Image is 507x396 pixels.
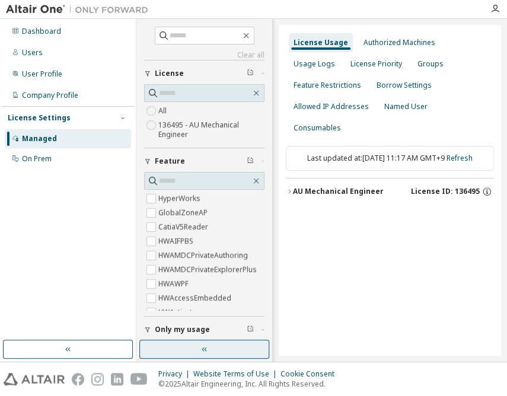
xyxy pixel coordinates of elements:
span: Clear filter [247,157,254,166]
img: facebook.svg [72,373,84,385]
div: Last updated at: [DATE] 11:17 AM GMT+9 [286,146,494,171]
div: AU Mechanical Engineer [293,187,384,196]
span: Feature [155,157,185,166]
button: AU Mechanical EngineerLicense ID: 136495 [286,178,494,205]
img: youtube.svg [130,373,148,385]
label: HWAMDCPrivateExplorerPlus [158,263,259,277]
span: License [155,69,184,78]
a: Clear all [144,50,264,60]
button: Only my usage [144,317,264,343]
img: altair_logo.svg [4,373,65,385]
p: © 2025 Altair Engineering, Inc. All Rights Reserved. [158,379,342,389]
div: Named User [384,102,428,111]
button: Feature [144,148,264,174]
label: CatiaV5Reader [158,220,211,234]
div: Dashboard [22,27,61,36]
div: Company Profile [22,91,78,100]
span: License ID: 136495 [411,187,480,196]
span: Clear filter [247,69,254,78]
img: Altair One [6,4,154,15]
div: Usage Logs [294,59,335,69]
label: HWAccessEmbedded [158,291,234,305]
label: HyperWorks [158,191,203,206]
div: Users [22,48,43,58]
div: License Priority [350,59,402,69]
label: HWAMDCPrivateAuthoring [158,248,250,263]
div: Groups [417,59,444,69]
img: instagram.svg [91,373,104,385]
div: On Prem [22,154,52,164]
div: Allowed IP Addresses [294,102,369,111]
div: Cookie Consent [280,369,342,379]
label: GlobalZoneAP [158,206,210,220]
span: Clear filter [247,325,254,334]
label: HWAIFPBS [158,234,196,248]
div: Authorized Machines [363,38,435,47]
div: Consumables [294,123,341,133]
span: Only my usage [155,325,210,334]
label: All [158,104,169,118]
div: Managed [22,134,57,143]
label: HWAWPF [158,277,191,291]
div: Privacy [158,369,193,379]
label: HWActivate [158,305,199,320]
div: Borrow Settings [377,81,432,90]
div: License Settings [8,113,71,123]
button: License [144,60,264,87]
a: Refresh [447,153,473,163]
div: Feature Restrictions [294,81,361,90]
label: 136495 - AU Mechanical Engineer [158,118,264,142]
div: User Profile [22,69,62,79]
div: Website Terms of Use [193,369,280,379]
div: License Usage [294,38,348,47]
img: linkedin.svg [111,373,123,385]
